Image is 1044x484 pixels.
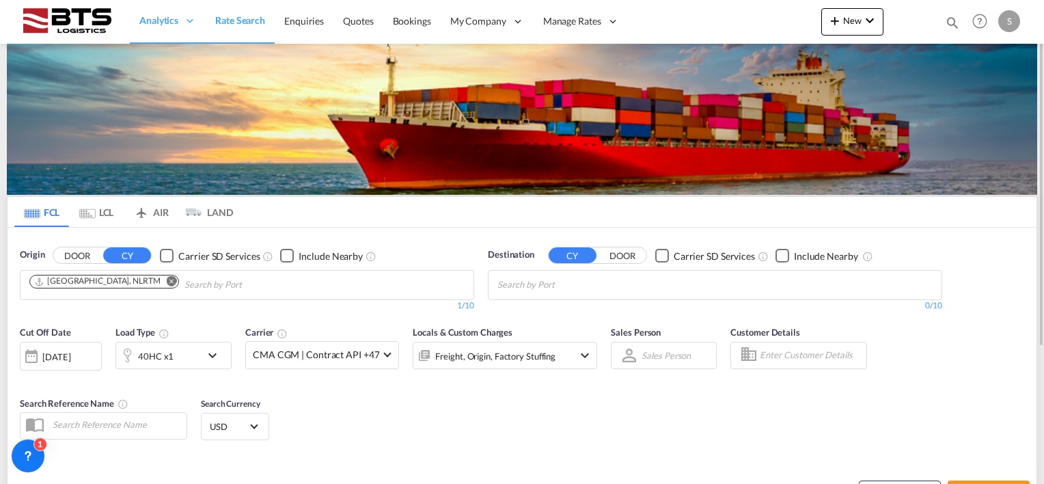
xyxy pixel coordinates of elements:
[20,248,44,262] span: Origin
[284,15,324,27] span: Enquiries
[245,327,288,338] span: Carrier
[204,347,228,364] md-icon: icon-chevron-down
[201,399,260,409] span: Search Currency
[821,8,883,36] button: icon-plus 400-fgNewicon-chevron-down
[488,248,534,262] span: Destination
[115,342,232,369] div: 40HC x1icon-chevron-down
[124,197,178,227] md-tab-item: AIR
[945,15,960,36] div: icon-magnify
[277,328,288,339] md-icon: The selected Trucker/Carrierwill be displayed in the rate results If the rates are from another f...
[14,197,69,227] md-tab-item: FCL
[262,251,273,262] md-icon: Unchecked: Search for CY (Container Yard) services for all selected carriers.Checked : Search for...
[998,10,1020,32] div: S
[20,398,128,409] span: Search Reference Name
[775,248,858,263] md-checkbox: Checkbox No Ink
[543,14,601,28] span: Manage Rates
[435,347,555,366] div: Freight Origin Factory Stuffing
[758,251,769,262] md-icon: Unchecked: Search for CY (Container Yard) services for all selected carriers.Checked : Search for...
[208,416,262,436] md-select: Select Currency: $ USDUnited States Dollar
[299,250,363,263] div: Include Nearby
[655,248,755,263] md-checkbox: Checkbox No Ink
[640,345,692,365] md-select: Sales Person
[343,15,373,27] span: Quotes
[115,327,169,338] span: Load Type
[827,12,843,29] md-icon: icon-plus 400-fg
[413,342,597,369] div: Freight Origin Factory Stuffingicon-chevron-down
[118,399,128,409] md-icon: Your search will be saved by the below given name
[20,6,113,37] img: cdcc71d0be7811ed9adfbf939d2aa0e8.png
[53,248,101,264] button: DOOR
[280,248,363,263] md-checkbox: Checkbox No Ink
[34,275,161,287] div: Rotterdam, NLRTM
[160,248,260,263] md-checkbox: Checkbox No Ink
[139,14,178,27] span: Analytics
[577,347,593,364] md-icon: icon-chevron-down
[103,247,151,263] button: CY
[215,14,265,26] span: Rate Search
[20,327,71,338] span: Cut Off Date
[46,414,187,435] input: Search Reference Name
[827,15,878,26] span: New
[27,271,320,296] md-chips-wrap: Chips container. Use arrow keys to select chips.
[133,204,150,215] md-icon: icon-airplane
[178,197,233,227] md-tab-item: LAND
[945,15,960,30] md-icon: icon-magnify
[968,10,991,33] span: Help
[760,345,862,366] input: Enter Customer Details
[730,327,799,338] span: Customer Details
[138,347,174,366] div: 40HC x1
[862,251,873,262] md-icon: Unchecked: Ignores neighbouring ports when fetching rates.Checked : Includes neighbouring ports w...
[549,247,596,263] button: CY
[69,197,124,227] md-tab-item: LCL
[253,348,379,362] span: CMA CGM | Contract API +47
[599,248,646,264] button: DOOR
[20,368,30,387] md-datepicker: Select
[14,197,233,227] md-pagination-wrapper: Use the left and right arrow keys to navigate between tabs
[20,300,474,312] div: 1/10
[184,274,314,296] input: Chips input.
[862,12,878,29] md-icon: icon-chevron-down
[34,275,163,287] div: Press delete to remove this chip.
[393,15,431,27] span: Bookings
[20,342,102,371] div: [DATE]
[159,328,169,339] md-icon: icon-information-outline
[488,300,942,312] div: 0/10
[495,271,633,296] md-chips-wrap: Chips container with autocompletion. Enter the text area, type text to search, and then use the u...
[674,250,755,263] div: Carrier SD Services
[413,327,512,338] span: Locals & Custom Charges
[178,250,260,263] div: Carrier SD Services
[794,250,858,263] div: Include Nearby
[158,275,178,289] button: Remove
[210,420,248,433] span: USD
[42,351,70,363] div: [DATE]
[497,274,627,296] input: Chips input.
[450,14,506,28] span: My Company
[611,327,661,338] span: Sales Person
[366,251,376,262] md-icon: Unchecked: Ignores neighbouring ports when fetching rates.Checked : Includes neighbouring ports w...
[7,44,1037,195] img: LCL+%26+FCL+BACKGROUND.png
[968,10,998,34] div: Help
